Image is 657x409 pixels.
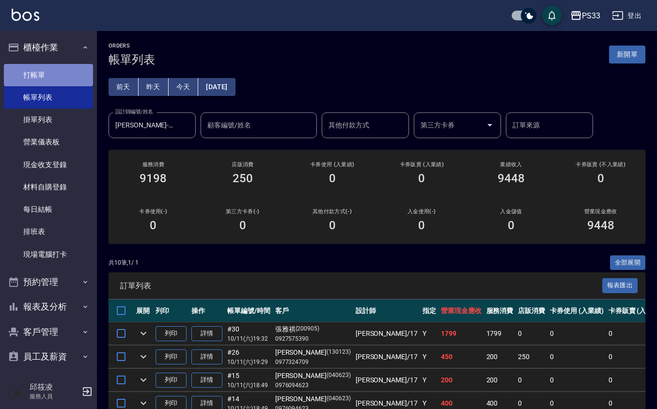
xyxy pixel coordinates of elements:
h3: 0 [150,219,156,232]
a: 帳單列表 [4,86,93,109]
button: 全部展開 [610,255,646,270]
a: 掛單列表 [4,109,93,131]
div: [PERSON_NAME] [275,394,351,404]
p: (130123) [327,347,351,358]
button: expand row [136,349,151,364]
div: [PERSON_NAME] [275,347,351,358]
button: 櫃檯作業 [4,35,93,60]
h2: 卡券使用(-) [120,208,187,215]
button: [DATE] [198,78,235,96]
h2: 卡券販賣 (不入業績) [567,161,634,168]
a: 新開單 [609,49,645,59]
button: 報表匯出 [602,278,638,293]
td: Y [420,346,438,368]
h2: 入金儲值 [478,208,545,215]
h3: 0 [329,219,336,232]
button: 前天 [109,78,139,96]
th: 列印 [153,299,189,322]
td: #15 [225,369,273,392]
a: 詳情 [191,326,222,341]
a: 詳情 [191,349,222,364]
th: 操作 [189,299,225,322]
h2: 營業現金應收 [567,208,634,215]
p: 服務人員 [30,392,79,401]
td: 450 [438,346,484,368]
td: 0 [516,322,547,345]
button: expand row [136,373,151,387]
h3: 0 [418,172,425,185]
h2: 店販消費 [210,161,276,168]
button: 預約管理 [4,269,93,295]
th: 指定 [420,299,438,322]
a: 排班表 [4,220,93,243]
button: 登出 [608,7,645,25]
td: 200 [484,369,516,392]
td: [PERSON_NAME] /17 [353,369,420,392]
th: 客戶 [273,299,353,322]
td: 200 [438,369,484,392]
h3: 0 [597,172,604,185]
td: 250 [516,346,547,368]
button: 報表及分析 [4,294,93,319]
th: 營業現金應收 [438,299,484,322]
button: save [542,6,562,25]
button: 昨天 [139,78,169,96]
a: 現場電腦打卡 [4,243,93,266]
button: Open [482,117,498,133]
th: 展開 [134,299,153,322]
td: 200 [484,346,516,368]
a: 打帳單 [4,64,93,86]
a: 現金收支登錄 [4,154,93,176]
h3: 0 [329,172,336,185]
button: 今天 [169,78,199,96]
button: 新開單 [609,46,645,63]
p: (200905) [296,324,320,334]
td: #30 [225,322,273,345]
td: 0 [547,346,606,368]
div: PS33 [582,10,600,22]
label: 設計師編號/姓名 [115,108,153,115]
h3: 0 [508,219,515,232]
th: 帳單編號/時間 [225,299,273,322]
td: 0 [547,322,606,345]
span: 訂單列表 [120,281,602,291]
td: [PERSON_NAME] /17 [353,322,420,345]
img: Logo [12,9,39,21]
button: 列印 [156,349,187,364]
button: 客戶管理 [4,319,93,345]
h3: 0 [239,219,246,232]
button: expand row [136,326,151,341]
th: 服務消費 [484,299,516,322]
h2: 卡券使用 (入業績) [299,161,365,168]
div: 張雅祺 [275,324,351,334]
p: 0927575390 [275,334,351,343]
p: 10/11 (六) 19:29 [227,358,270,366]
p: 0976094623 [275,381,351,390]
h3: 9198 [140,172,167,185]
th: 卡券使用 (入業績) [547,299,606,322]
a: 營業儀表板 [4,131,93,153]
p: (040623) [327,394,351,404]
div: [PERSON_NAME] [275,371,351,381]
td: Y [420,322,438,345]
h2: 其他付款方式(-) [299,208,365,215]
p: (040623) [327,371,351,381]
h3: 9448 [587,219,614,232]
a: 報表匯出 [602,281,638,290]
button: PS33 [566,6,604,26]
button: 列印 [156,326,187,341]
th: 設計師 [353,299,420,322]
th: 店販消費 [516,299,547,322]
h2: 入金使用(-) [389,208,455,215]
h2: ORDERS [109,43,155,49]
h3: 250 [233,172,253,185]
p: 10/11 (六) 19:32 [227,334,270,343]
p: 0977324709 [275,358,351,366]
td: 1799 [438,322,484,345]
button: 列印 [156,373,187,388]
a: 詳情 [191,373,222,388]
p: 10/11 (六) 18:49 [227,381,270,390]
h3: 9448 [498,172,525,185]
td: [PERSON_NAME] /17 [353,346,420,368]
td: Y [420,369,438,392]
